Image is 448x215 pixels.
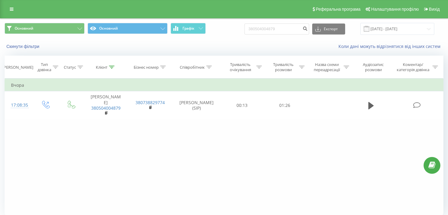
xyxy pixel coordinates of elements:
[84,91,128,119] td: [PERSON_NAME]
[96,65,107,70] div: Клієнт
[91,105,121,111] a: 380504004879
[263,91,306,119] td: 01:26
[5,44,42,49] button: Скинути фільтри
[11,99,26,111] div: 17:08:35
[182,26,194,31] span: Графік
[226,62,255,72] div: Тривалість очікування
[312,24,345,35] button: Експорт
[171,23,206,34] button: Графік
[88,23,168,34] button: Основний
[2,65,33,70] div: [PERSON_NAME]
[395,62,431,72] div: Коментар/категорія дзвінка
[5,79,443,91] td: Вчора
[338,43,443,49] a: Коли дані можуть відрізнятися вiд інших систем
[316,7,361,12] span: Реферальна програма
[64,65,76,70] div: Статус
[221,91,263,119] td: 00:13
[134,65,159,70] div: Бізнес номер
[5,23,85,34] button: Основний
[135,100,165,105] a: 380738829774
[180,65,205,70] div: Співробітник
[371,7,419,12] span: Налаштування профілю
[244,24,309,35] input: Пошук за номером
[38,62,51,72] div: Тип дзвінка
[356,62,390,72] div: Аудіозапис розмови
[15,26,33,31] span: Основний
[312,62,342,72] div: Назва схеми переадресації
[269,62,298,72] div: Тривалість розмови
[429,7,440,12] span: Вихід
[172,91,220,119] td: [PERSON_NAME] (SIP)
